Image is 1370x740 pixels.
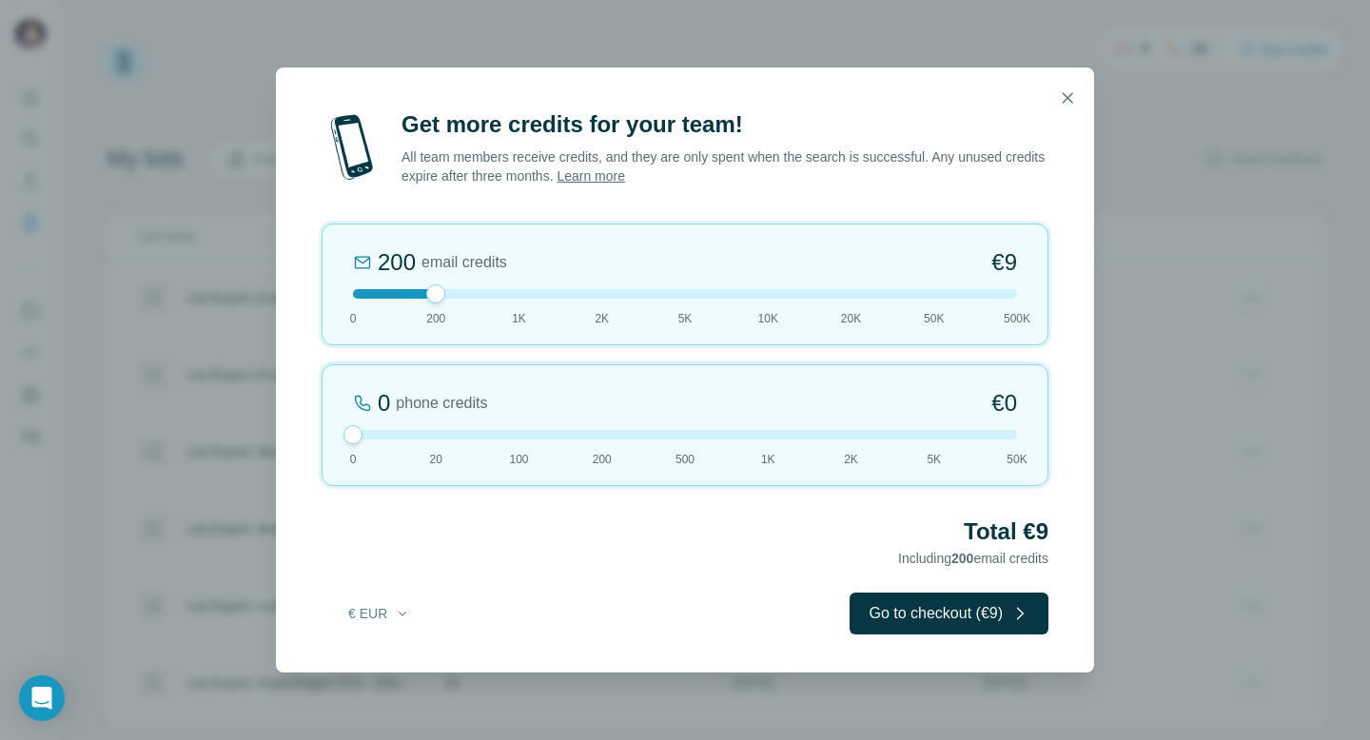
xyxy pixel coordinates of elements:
[396,392,487,415] span: phone credits
[378,388,390,419] div: 0
[761,451,775,468] span: 1K
[991,247,1017,278] span: €9
[322,109,382,185] img: mobile-phone
[841,310,861,327] span: 20K
[593,451,612,468] span: 200
[678,310,693,327] span: 5K
[378,247,416,278] div: 200
[675,451,695,468] span: 500
[927,451,941,468] span: 5K
[951,551,973,566] span: 200
[991,388,1017,419] span: €0
[430,451,442,468] span: 20
[350,310,357,327] span: 0
[350,451,357,468] span: 0
[844,451,858,468] span: 2K
[512,310,526,327] span: 1K
[322,516,1048,547] h2: Total €9
[557,168,625,184] a: Learn more
[758,310,778,327] span: 10K
[335,596,423,631] button: € EUR
[924,310,944,327] span: 50K
[401,147,1048,185] p: All team members receive credits, and they are only spent when the search is successful. Any unus...
[595,310,609,327] span: 2K
[421,251,507,274] span: email credits
[898,551,1048,566] span: Including email credits
[509,451,528,468] span: 100
[19,675,65,721] div: Open Intercom Messenger
[426,310,445,327] span: 200
[850,593,1048,634] button: Go to checkout (€9)
[1004,310,1030,327] span: 500K
[1007,451,1027,468] span: 50K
